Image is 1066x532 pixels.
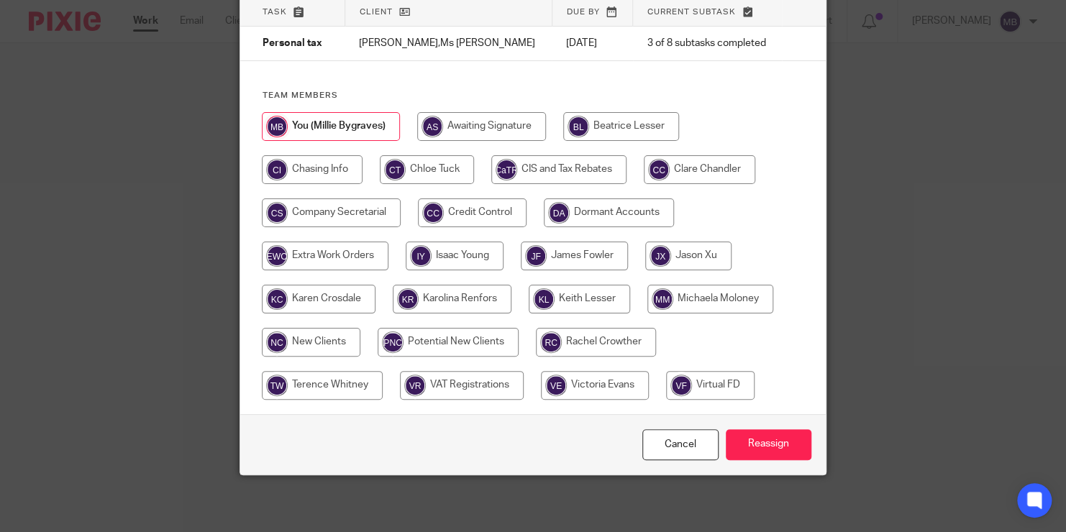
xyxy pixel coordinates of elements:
span: Personal tax [262,39,322,49]
input: Reassign [726,429,811,460]
p: [PERSON_NAME],Ms [PERSON_NAME] [359,36,537,50]
span: Task [262,8,286,16]
span: Due by [567,8,600,16]
span: Client [360,8,393,16]
a: Close this dialog window [642,429,719,460]
span: Current subtask [647,8,736,16]
td: 3 of 8 subtasks completed [633,27,782,61]
h4: Team members [262,90,803,101]
p: [DATE] [566,36,618,50]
